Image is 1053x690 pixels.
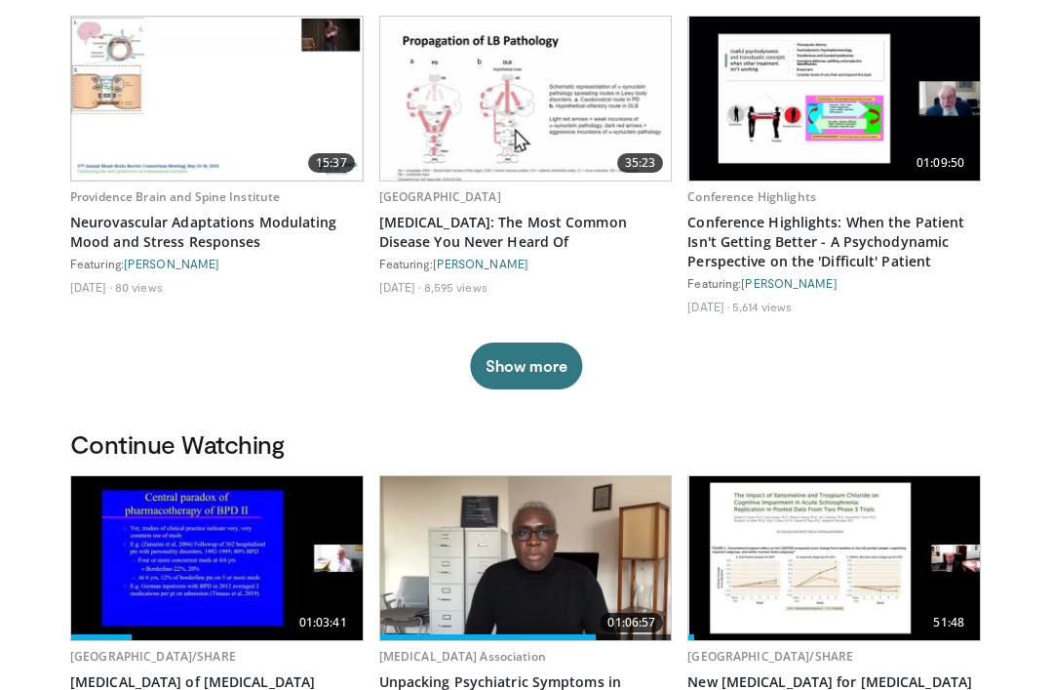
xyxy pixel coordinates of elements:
[379,213,673,252] a: [MEDICAL_DATA]: The Most Common Disease You Never Heard Of
[688,476,980,640] a: 51:48
[925,613,972,632] span: 51:48
[70,428,983,460] h3: Continue Watching
[308,153,355,173] span: 15:37
[70,279,112,295] li: [DATE]
[687,648,853,665] a: [GEOGRAPHIC_DATA]/SHARE
[687,275,981,291] div: Featuring:
[689,476,980,640] img: dd36978a-5402-4304-807f-d95aa053839a.620x360_q85_upscale.jpg
[688,17,980,181] a: 01:09:50
[379,648,546,665] a: [MEDICAL_DATA] Association
[379,256,673,271] div: Featuring:
[124,257,219,270] a: [PERSON_NAME]
[380,476,672,640] a: 01:06:57
[71,476,362,640] img: 74999f4a-6cb8-49c0-8db7-b9ff1ada8bd0.620x360_q85_upscale.jpg
[380,17,672,181] a: 35:23
[732,299,792,314] li: 5,614 views
[71,17,362,181] img: 4562edde-ec7e-4758-8328-0659f7ef333d.620x360_q85_upscale.jpg
[70,213,364,252] a: Neurovascular Adaptations Modulating Mood and Stress Responses
[909,153,972,173] span: 01:09:50
[380,17,671,181] img: 45f5f8ca-7827-4f87-a5a6-5eea0093adca.620x360_q85_upscale.jpg
[741,276,837,290] a: [PERSON_NAME]
[600,613,663,632] span: 01:06:57
[689,17,980,181] img: 4362ec9e-0993-4580-bfd4-8e18d57e1d49.620x360_q85_upscale.jpg
[70,256,364,271] div: Featuring:
[470,343,582,389] button: Show more
[379,188,501,205] a: [GEOGRAPHIC_DATA]
[687,299,729,314] li: [DATE]
[115,279,163,295] li: 80 views
[424,279,487,295] li: 8,595 views
[71,476,363,640] a: 01:03:41
[687,213,981,271] a: Conference Highlights: When the Patient Isn't Getting Better - A Psychodynamic Perspective on the...
[292,613,355,632] span: 01:03:41
[379,279,421,295] li: [DATE]
[70,648,236,665] a: [GEOGRAPHIC_DATA]/SHARE
[380,476,671,640] img: 92b587f3-6a1f-4f48-b6e7-bf7426ca1d7b.620x360_q85_upscale.jpg
[687,188,816,205] a: Conference Highlights
[433,257,528,270] a: [PERSON_NAME]
[617,153,664,173] span: 35:23
[70,188,280,205] a: Providence Brain and Spine Institute
[71,17,363,181] a: 15:37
